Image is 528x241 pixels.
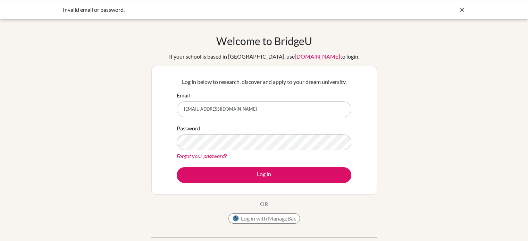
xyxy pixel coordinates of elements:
a: Forgot your password? [177,153,227,159]
label: Email [177,91,190,100]
p: Log in below to research, discover and apply to your dream university. [177,78,351,86]
div: Invalid email or password. [63,6,361,14]
button: Log in with ManageBac [228,213,300,224]
p: OR [260,200,268,208]
a: [DOMAIN_NAME] [295,53,340,60]
button: Log in [177,167,351,183]
h1: Welcome to BridgeU [216,35,312,47]
div: If your school is based in [GEOGRAPHIC_DATA], use to login. [169,52,359,61]
label: Password [177,124,200,132]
